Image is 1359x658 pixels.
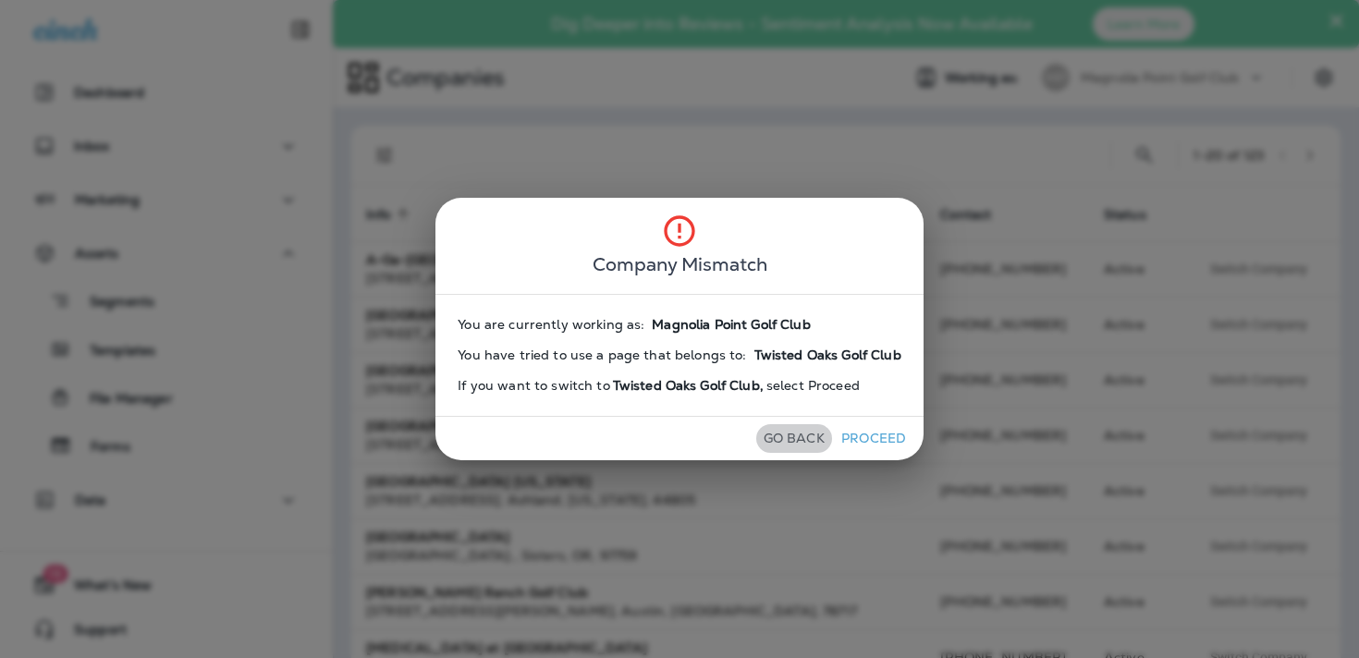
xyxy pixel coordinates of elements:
[839,424,909,453] button: Proceed
[458,378,609,394] span: If you want to switch to
[610,378,766,394] span: Twisted Oaks Golf Club ,
[458,317,644,333] span: You are currently working as:
[593,250,767,279] span: Company Mismatch
[766,378,860,394] span: select Proceed
[652,317,810,333] span: Magnolia Point Golf Club
[458,347,746,363] span: You have tried to use a page that belongs to:
[754,347,901,363] span: Twisted Oaks Golf Club
[756,424,832,453] button: Go Back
